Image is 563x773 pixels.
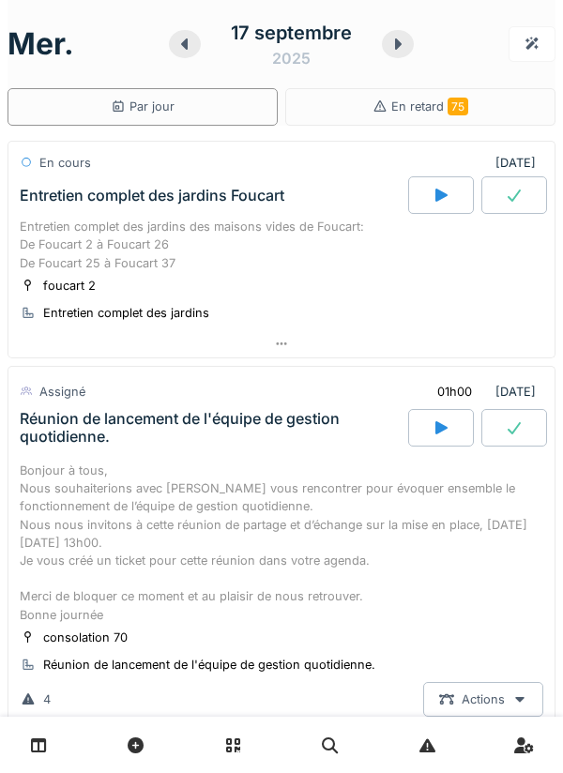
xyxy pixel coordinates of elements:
div: En cours [39,154,91,172]
div: Réunion de lancement de l'équipe de gestion quotidienne. [43,656,375,674]
div: Par jour [111,98,175,115]
div: consolation 70 [43,629,128,646]
div: Réunion de lancement de l'équipe de gestion quotidienne. [20,410,404,446]
div: [DATE] [495,154,543,172]
span: En retard [391,99,468,114]
div: Assigné [39,383,85,401]
div: 01h00 [437,383,472,401]
div: 2025 [272,47,311,69]
div: Actions [423,682,543,717]
div: 17 septembre [231,19,352,47]
h1: mer. [8,26,74,62]
div: foucart 2 [43,277,96,295]
div: Bonjour à tous, Nous souhaiterions avec [PERSON_NAME] vous rencontrer pour évoquer ensemble le fo... [20,462,543,624]
div: Entretien complet des jardins des maisons vides de Foucart: De Foucart 2 à Foucart 26 De Foucart ... [20,218,543,272]
span: 75 [448,98,468,115]
div: Entretien complet des jardins [43,304,209,322]
div: Entretien complet des jardins Foucart [20,187,284,205]
div: [DATE] [421,374,543,409]
div: 4 [43,690,51,708]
